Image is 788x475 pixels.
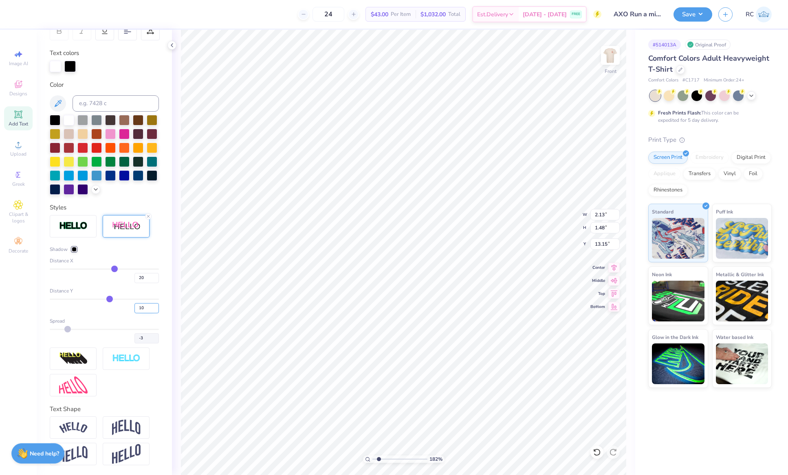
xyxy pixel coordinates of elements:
[648,53,769,74] span: Comfort Colors Adult Heavyweight T-Shirt
[112,420,141,435] img: Arch
[59,446,88,462] img: Flag
[313,7,344,22] input: – –
[523,10,567,19] span: [DATE] - [DATE]
[652,343,704,384] img: Glow in the Dark Ink
[4,211,33,224] span: Clipart & logos
[756,7,772,22] img: Rio Cabojoc
[10,151,26,157] span: Upload
[718,168,741,180] div: Vinyl
[608,6,667,22] input: Untitled Design
[652,333,698,341] span: Glow in the Dark Ink
[59,221,88,231] img: Stroke
[50,203,159,212] div: Styles
[477,10,508,19] span: Est. Delivery
[652,270,672,279] span: Neon Ink
[50,405,159,414] div: Text Shape
[690,152,729,164] div: Embroidery
[648,135,772,145] div: Print Type
[648,152,688,164] div: Screen Print
[652,207,674,216] span: Standard
[590,291,605,297] span: Top
[9,121,28,127] span: Add Text
[572,11,580,17] span: FREE
[716,343,768,384] img: Water based Ink
[648,184,688,196] div: Rhinestones
[50,257,73,264] span: Distance X
[658,109,758,124] div: This color can be expedited for 5 day delivery.
[30,450,59,457] strong: Need help?
[648,77,678,84] span: Comfort Colors
[371,10,388,19] span: $43.00
[50,48,79,58] label: Text colors
[590,265,605,270] span: Center
[652,281,704,321] img: Neon Ink
[9,248,28,254] span: Decorate
[685,40,731,50] div: Original Proof
[716,281,768,321] img: Metallic & Glitter Ink
[590,278,605,284] span: Middle
[50,287,73,295] span: Distance Y
[716,207,733,216] span: Puff Ink
[391,10,411,19] span: Per Item
[73,95,159,112] input: e.g. 7428 c
[9,60,28,67] span: Image AI
[744,168,763,180] div: Foil
[704,77,744,84] span: Minimum Order: 24 +
[50,80,159,90] div: Color
[648,40,681,50] div: # 514013A
[648,168,681,180] div: Applique
[652,218,704,259] img: Standard
[420,10,446,19] span: $1,032.00
[112,444,141,464] img: Rise
[602,47,619,64] img: Front
[746,10,754,19] span: RC
[59,422,88,433] img: Arc
[50,317,65,325] span: Spread
[731,152,771,164] div: Digital Print
[605,68,616,75] div: Front
[590,304,605,310] span: Bottom
[112,354,141,363] img: Negative Space
[112,221,141,231] img: Shadow
[59,352,88,365] img: 3d Illusion
[59,376,88,394] img: Free Distort
[682,77,700,84] span: # C1717
[716,218,768,259] img: Puff Ink
[746,7,772,22] a: RC
[50,246,68,253] span: Shadow
[716,270,764,279] span: Metallic & Glitter Ink
[9,90,27,97] span: Designs
[683,168,716,180] div: Transfers
[12,181,25,187] span: Greek
[674,7,712,22] button: Save
[429,455,442,463] span: 182 %
[658,110,701,116] strong: Fresh Prints Flash:
[448,10,460,19] span: Total
[716,333,753,341] span: Water based Ink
